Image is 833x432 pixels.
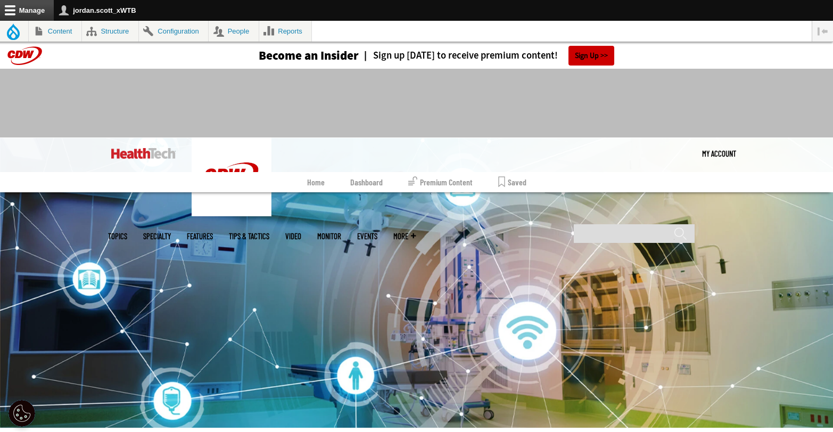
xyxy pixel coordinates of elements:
[82,21,138,42] a: Structure
[408,172,473,192] a: Premium Content
[143,232,171,240] span: Specialty
[393,232,416,240] span: More
[111,148,176,159] img: Home
[192,137,271,216] img: Home
[229,232,269,240] a: Tips & Tactics
[209,21,259,42] a: People
[812,21,833,42] button: Vertical orientation
[498,172,526,192] a: Saved
[702,137,736,169] a: My Account
[317,232,341,240] a: MonITor
[9,400,35,427] button: Open Preferences
[108,232,127,240] span: Topics
[9,400,35,427] div: Cookie Settings
[139,21,208,42] a: Configuration
[285,232,301,240] a: Video
[187,232,213,240] a: Features
[219,50,359,62] a: Become an Insider
[259,21,312,42] a: Reports
[357,232,377,240] a: Events
[192,208,271,219] a: CDW
[223,79,611,127] iframe: advertisement
[568,46,614,66] a: Sign Up
[702,137,736,169] div: User menu
[259,50,359,62] h3: Become an Insider
[29,21,81,42] a: Content
[350,172,383,192] a: Dashboard
[307,172,325,192] a: Home
[359,51,558,61] a: Sign up [DATE] to receive premium content!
